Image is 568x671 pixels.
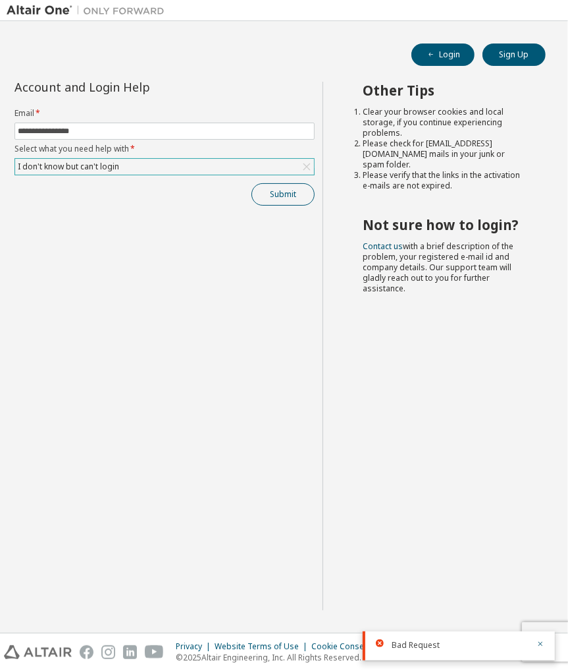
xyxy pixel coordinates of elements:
img: instagram.svg [101,645,115,659]
a: Contact us [363,241,403,252]
button: Submit [251,183,315,206]
span: Bad Request [392,640,440,651]
h2: Not sure how to login? [363,216,522,233]
button: Sign Up [482,44,546,66]
div: I don't know but can't login [16,160,121,174]
div: Cookie Consent [311,641,379,652]
li: Please check for [EMAIL_ADDRESS][DOMAIN_NAME] mails in your junk or spam folder. [363,138,522,170]
div: Website Terms of Use [215,641,311,652]
button: Login [411,44,475,66]
h2: Other Tips [363,82,522,99]
img: linkedin.svg [123,645,137,659]
label: Select what you need help with [14,144,315,154]
li: Clear your browser cookies and local storage, if you continue experiencing problems. [363,107,522,138]
img: youtube.svg [145,645,164,659]
div: Privacy [176,641,215,652]
div: Account and Login Help [14,82,255,92]
span: with a brief description of the problem, your registered e-mail id and company details. Our suppo... [363,241,513,294]
img: facebook.svg [80,645,93,659]
p: © 2025 Altair Engineering, Inc. All Rights Reserved. [176,652,379,663]
div: I don't know but can't login [15,159,314,175]
img: altair_logo.svg [4,645,72,659]
img: Altair One [7,4,171,17]
li: Please verify that the links in the activation e-mails are not expired. [363,170,522,191]
label: Email [14,108,315,119]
